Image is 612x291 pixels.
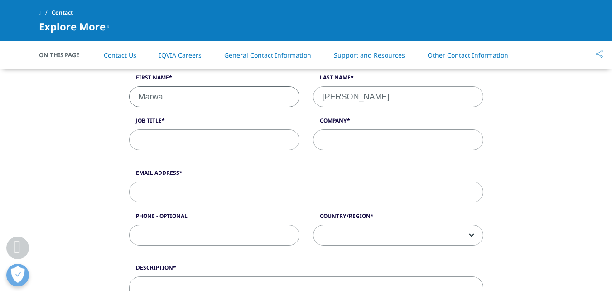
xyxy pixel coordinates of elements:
[129,169,483,182] label: Email Address
[159,51,202,59] a: IQVIA Careers
[104,51,136,59] a: Contact Us
[39,50,89,59] span: On This Page
[52,5,73,21] span: Contact
[334,51,405,59] a: Support and Resources
[129,74,299,86] label: First Name
[129,212,299,225] label: Phone - Optional
[313,74,483,86] label: Last Name
[224,51,311,59] a: General Contact Information
[129,117,299,129] label: Job Title
[39,21,106,32] span: Explore More
[6,264,29,286] button: Open Preferences
[313,212,483,225] label: Country/Region
[129,264,483,276] label: Description
[313,117,483,129] label: Company
[428,51,508,59] a: Other Contact Information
